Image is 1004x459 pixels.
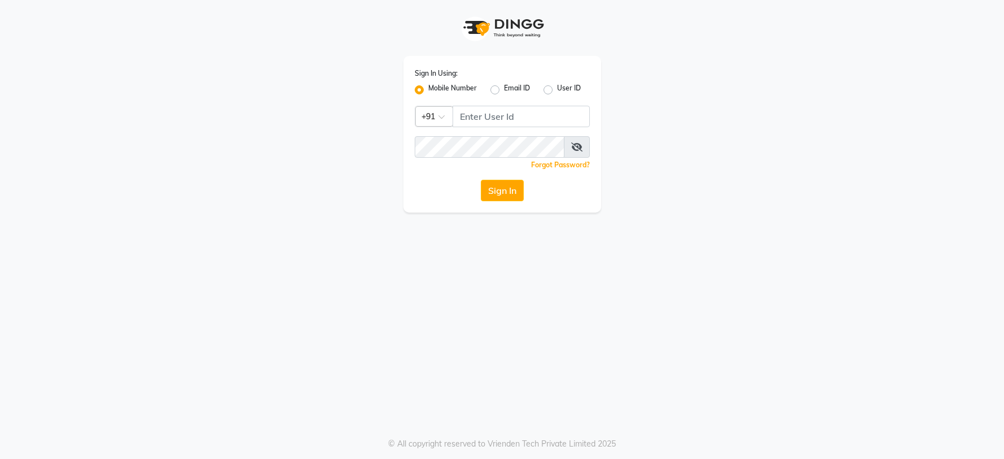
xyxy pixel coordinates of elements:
[504,83,530,97] label: Email ID
[481,180,524,201] button: Sign In
[453,106,590,127] input: Username
[557,83,581,97] label: User ID
[428,83,477,97] label: Mobile Number
[457,11,547,45] img: logo1.svg
[415,68,458,79] label: Sign In Using:
[531,161,590,169] a: Forgot Password?
[415,136,564,158] input: Username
